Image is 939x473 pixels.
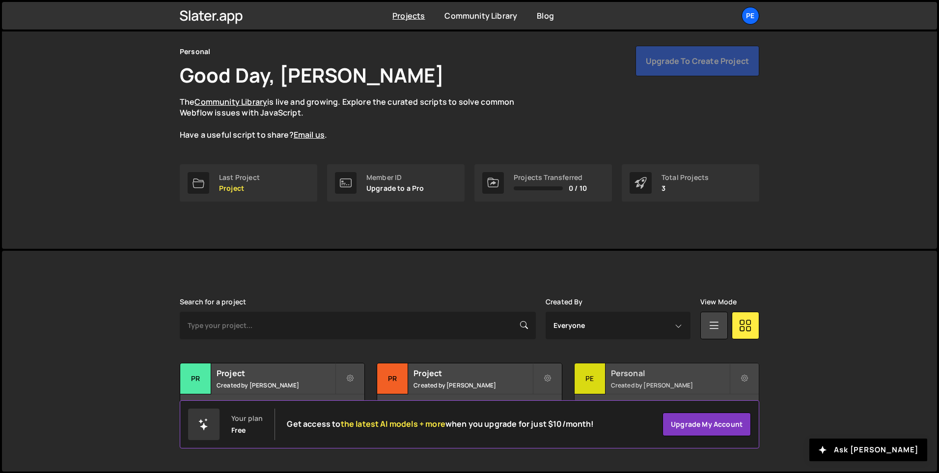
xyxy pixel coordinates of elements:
[742,7,759,25] a: Pe
[219,174,260,181] div: Last Project
[700,298,737,306] label: View Mode
[377,394,561,424] div: No pages have been added to this project
[444,10,517,21] a: Community Library
[341,418,445,429] span: the latest AI models + more
[575,363,606,394] div: Pe
[392,10,425,21] a: Projects
[231,414,263,422] div: Your plan
[287,419,594,429] h2: Get access to when you upgrade for just $10/month!
[366,174,424,181] div: Member ID
[366,184,424,192] p: Upgrade to a Pro
[180,312,536,339] input: Type your project...
[180,46,210,58] div: Personal
[809,439,927,461] button: Ask [PERSON_NAME]
[663,413,751,436] a: Upgrade my account
[180,298,246,306] label: Search for a project
[575,394,759,424] div: 3 pages, last updated by [PERSON_NAME] [DATE]
[514,174,587,181] div: Projects Transferred
[537,10,554,21] a: Blog
[180,96,533,141] p: The is live and growing. Explore the curated scripts to solve common Webflow issues with JavaScri...
[662,174,709,181] div: Total Projects
[611,368,729,379] h2: Personal
[180,363,365,424] a: Pr Project Created by [PERSON_NAME] No pages have been added to this project
[180,394,364,424] div: No pages have been added to this project
[180,164,317,202] a: Last Project Project
[546,298,583,306] label: Created By
[569,184,587,192] span: 0 / 10
[294,129,325,140] a: Email us
[194,96,267,107] a: Community Library
[180,363,211,394] div: Pr
[414,381,532,389] small: Created by [PERSON_NAME]
[219,184,260,192] p: Project
[231,426,246,434] div: Free
[377,363,408,394] div: Pr
[180,61,444,89] h1: Good Day, [PERSON_NAME]
[414,368,532,379] h2: Project
[377,363,562,424] a: Pr Project Created by [PERSON_NAME] No pages have been added to this project
[611,381,729,389] small: Created by [PERSON_NAME]
[662,184,709,192] p: 3
[574,363,759,424] a: Pe Personal Created by [PERSON_NAME] 3 pages, last updated by [PERSON_NAME] [DATE]
[217,368,335,379] h2: Project
[217,381,335,389] small: Created by [PERSON_NAME]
